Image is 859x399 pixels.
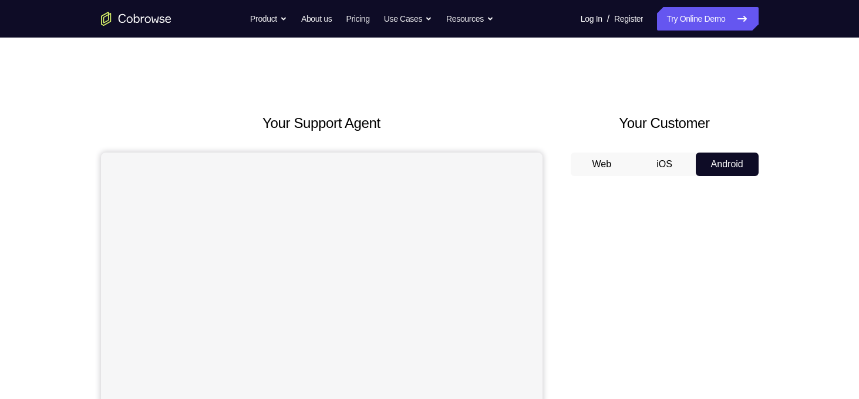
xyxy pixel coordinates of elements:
[346,7,369,31] a: Pricing
[250,7,287,31] button: Product
[607,12,609,26] span: /
[581,7,602,31] a: Log In
[446,7,494,31] button: Resources
[657,7,758,31] a: Try Online Demo
[571,153,634,176] button: Web
[614,7,643,31] a: Register
[571,113,759,134] h2: Your Customer
[696,153,759,176] button: Android
[101,113,543,134] h2: Your Support Agent
[101,12,171,26] a: Go to the home page
[301,7,332,31] a: About us
[384,7,432,31] button: Use Cases
[633,153,696,176] button: iOS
